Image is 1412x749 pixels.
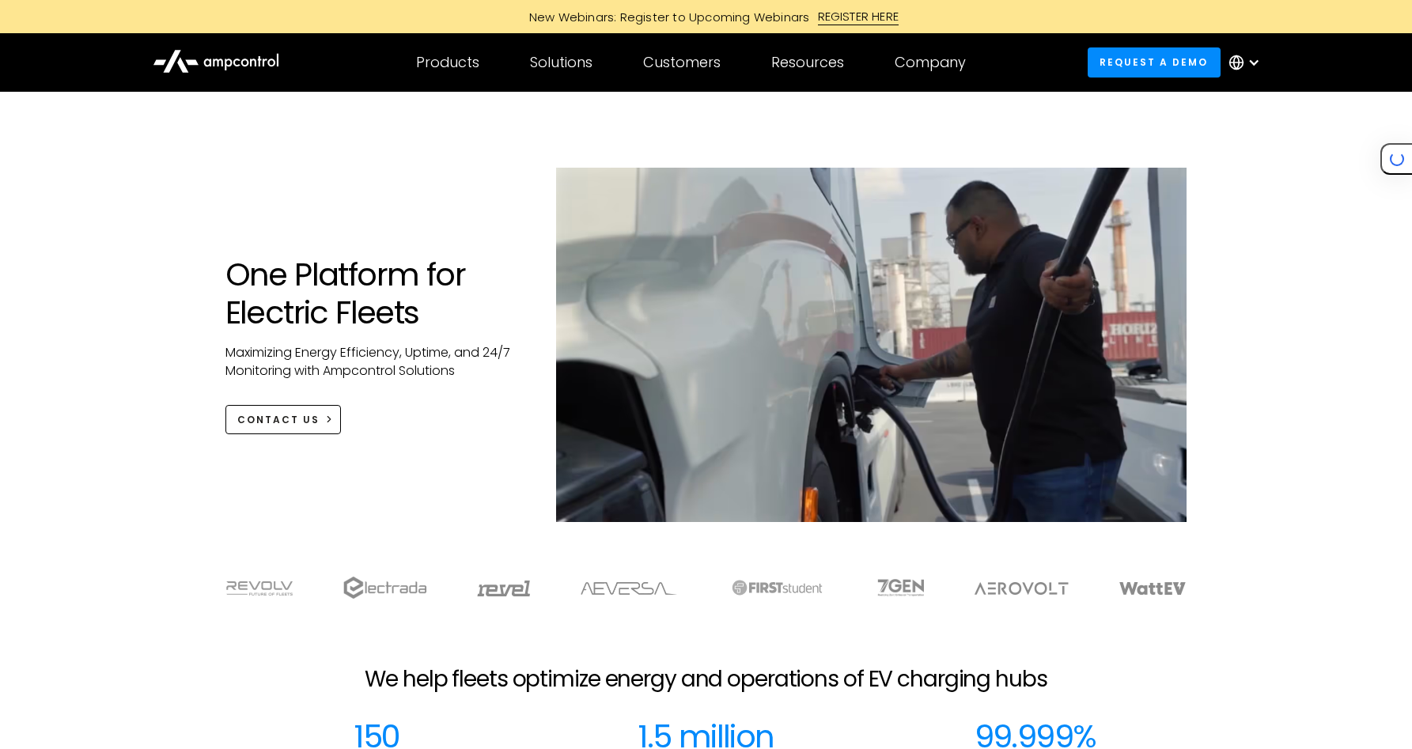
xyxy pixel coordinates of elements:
[225,344,525,380] p: Maximizing Energy Efficiency, Uptime, and 24/7 Monitoring with Ampcontrol Solutions
[225,405,342,434] a: CONTACT US
[1088,47,1221,77] a: Request a demo
[416,54,479,71] div: Products
[1119,582,1186,595] img: WattEV logo
[513,9,818,25] div: New Webinars: Register to Upcoming Webinars
[771,54,844,71] div: Resources
[643,54,721,71] div: Customers
[225,255,525,331] h1: One Platform for Electric Fleets
[365,666,1047,693] h2: We help fleets optimize energy and operations of EV charging hubs
[895,54,966,71] div: Company
[350,8,1062,25] a: New Webinars: Register to Upcoming WebinarsREGISTER HERE
[343,577,426,599] img: electrada logo
[237,413,320,427] div: CONTACT US
[818,8,899,25] div: REGISTER HERE
[530,54,592,71] div: Solutions
[975,582,1069,595] img: Aerovolt Logo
